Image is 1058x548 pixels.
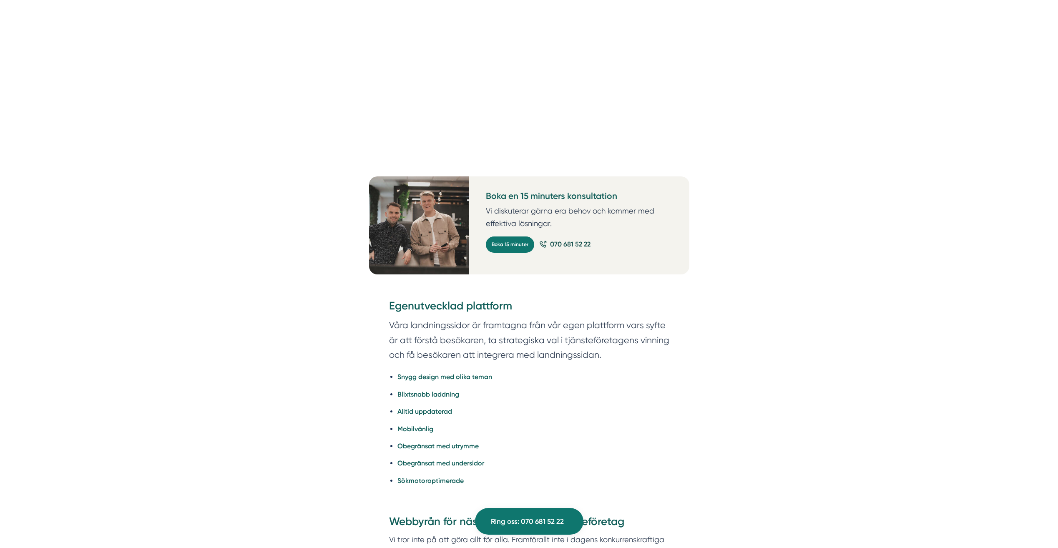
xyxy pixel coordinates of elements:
a: Boka 15 minuter [486,236,534,253]
section: Våra landningssidor är framtagna från vår egen plattform vars syfte är att förstå besökaren, ta s... [389,318,669,366]
strong: Sökmotoroptimerade [397,477,464,485]
span: Ring oss: 070 681 52 22 [491,516,564,527]
p: Vi diskuterar gärna era behov och kommer med effektiva lösningar. [486,205,683,229]
strong: Mobilvänlig [397,425,433,433]
span: 070 681 52 22 [550,239,591,249]
h3: Egenutvecklad plattform [389,299,669,318]
strong: Blixtsnabb laddning [397,390,459,398]
a: Ring oss: 070 681 52 22 [475,508,583,535]
h4: Boka en 15 minuters konsultation [486,190,683,205]
strong: Alltid uppdaterad [397,407,452,415]
strong: Obegränsat med undersidor [397,459,484,467]
strong: Obegränsat med utrymme [397,442,479,450]
img: Personal på Smartproduktion [369,176,469,274]
h3: Webbyrån för nästa generations tjänsteföretag [389,514,669,533]
strong: Snygg design med olika teman [397,373,492,381]
a: 070 681 52 22 [539,239,591,249]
